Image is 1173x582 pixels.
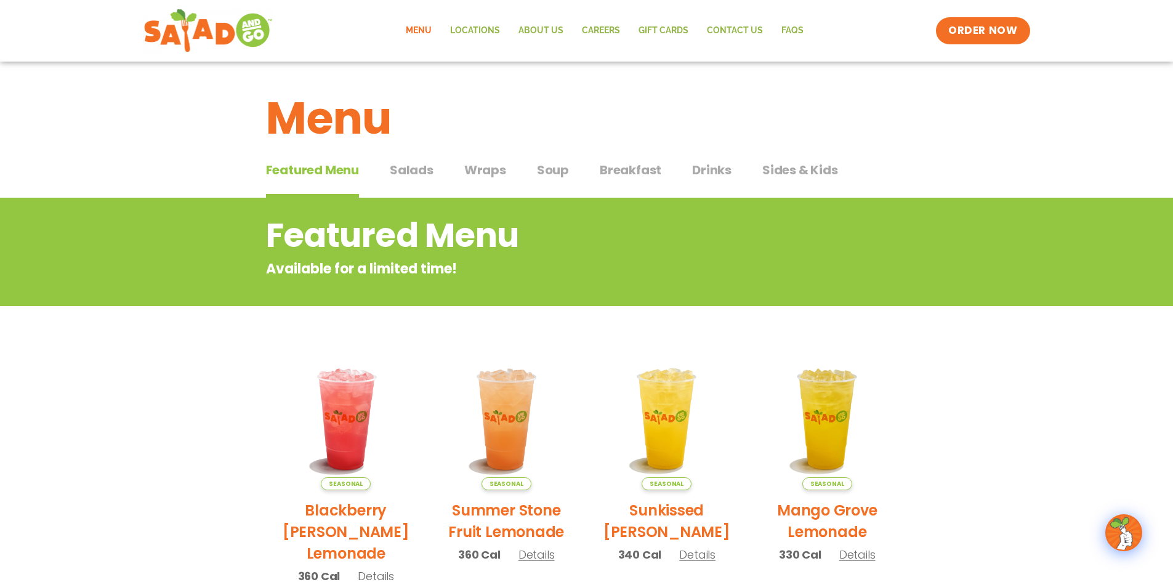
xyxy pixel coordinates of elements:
[518,547,555,562] span: Details
[629,17,698,45] a: GIFT CARDS
[266,85,908,152] h1: Menu
[618,546,662,563] span: 340 Cal
[397,17,813,45] nav: Menu
[464,161,506,179] span: Wraps
[266,259,808,279] p: Available for a limited time!
[458,546,501,563] span: 360 Cal
[275,348,417,490] img: Product photo for Blackberry Bramble Lemonade
[266,161,359,179] span: Featured Menu
[936,17,1030,44] a: ORDER NOW
[435,499,578,543] h2: Summer Stone Fruit Lemonade
[537,161,569,179] span: Soup
[698,17,772,45] a: Contact Us
[679,547,715,562] span: Details
[756,348,898,490] img: Product photo for Mango Grove Lemonade
[802,477,852,490] span: Seasonal
[600,161,661,179] span: Breakfast
[756,499,898,543] h2: Mango Grove Lemonade
[275,499,417,564] h2: Blackberry [PERSON_NAME] Lemonade
[948,23,1017,38] span: ORDER NOW
[573,17,629,45] a: Careers
[596,348,738,490] img: Product photo for Sunkissed Yuzu Lemonade
[772,17,813,45] a: FAQs
[1106,515,1141,550] img: wpChatIcon
[839,547,876,562] span: Details
[266,211,808,261] h2: Featured Menu
[596,499,738,543] h2: Sunkissed [PERSON_NAME]
[762,161,838,179] span: Sides & Kids
[642,477,691,490] span: Seasonal
[779,546,821,563] span: 330 Cal
[482,477,531,490] span: Seasonal
[692,161,732,179] span: Drinks
[321,477,371,490] span: Seasonal
[435,348,578,490] img: Product photo for Summer Stone Fruit Lemonade
[143,6,273,55] img: new-SAG-logo-768×292
[397,17,441,45] a: Menu
[390,161,433,179] span: Salads
[266,156,908,198] div: Tabbed content
[441,17,509,45] a: Locations
[509,17,573,45] a: About Us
